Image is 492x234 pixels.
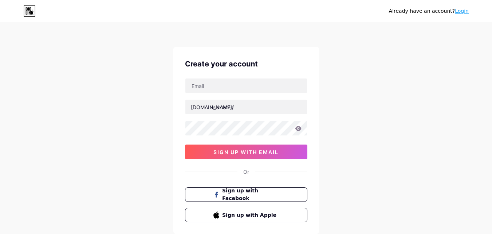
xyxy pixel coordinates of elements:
span: Sign up with Apple [222,211,279,219]
div: Already have an account? [389,7,469,15]
div: Or [243,168,249,176]
input: username [185,100,307,114]
input: Email [185,78,307,93]
span: Sign up with Facebook [222,187,279,202]
span: sign up with email [213,149,279,155]
div: [DOMAIN_NAME]/ [191,103,234,111]
a: Login [455,8,469,14]
button: Sign up with Facebook [185,187,307,202]
button: Sign up with Apple [185,208,307,222]
button: sign up with email [185,145,307,159]
div: Create your account [185,58,307,69]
